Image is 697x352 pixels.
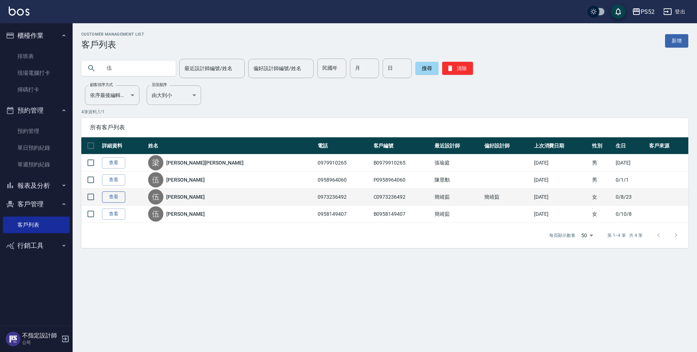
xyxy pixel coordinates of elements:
[433,206,482,223] td: 簡靖茹
[3,81,70,98] a: 掃碼打卡
[3,176,70,195] button: 報表及分析
[433,154,482,171] td: 張瑜庭
[3,217,70,233] a: 客戶列表
[166,210,205,218] a: [PERSON_NAME]
[532,206,591,223] td: [DATE]
[102,58,170,78] input: 搜尋關鍵字
[372,189,433,206] td: C0973236492
[590,206,614,223] td: 女
[316,171,371,189] td: 0958964060
[607,232,643,239] p: 第 1–4 筆 共 4 筆
[629,4,657,19] button: PS52
[549,232,575,239] p: 每頁顯示數量
[641,7,655,16] div: PS52
[147,85,201,105] div: 由大到小
[442,62,473,75] button: 清除
[3,123,70,139] a: 預約管理
[482,189,532,206] td: 簡靖茹
[647,137,688,154] th: 客戶來源
[22,339,59,346] p: 公司
[614,189,647,206] td: 0/8/23
[102,174,125,186] a: 查看
[433,171,482,189] td: 陳昱勳
[81,32,144,37] h2: Customer Management List
[3,48,70,65] a: 排班表
[102,209,125,220] a: 查看
[614,154,647,171] td: [DATE]
[532,171,591,189] td: [DATE]
[660,5,688,19] button: 登出
[102,157,125,169] a: 查看
[372,137,433,154] th: 客戶編號
[372,171,433,189] td: P0958964060
[316,154,371,171] td: 0979910265
[614,137,647,154] th: 生日
[614,206,647,223] td: 0/10/8
[148,155,163,170] div: 梁
[372,154,433,171] td: B0979910265
[590,154,614,171] td: 男
[152,82,167,88] label: 呈現順序
[146,137,316,154] th: 姓名
[415,62,439,75] button: 搜尋
[90,124,680,131] span: 所有客戶列表
[85,85,139,105] div: 依序最後編輯時間
[3,195,70,214] button: 客戶管理
[316,206,371,223] td: 0958149407
[90,82,113,88] label: 顧客排序方式
[166,159,244,166] a: [PERSON_NAME][PERSON_NAME]
[3,156,70,173] a: 單週預約紀錄
[316,189,371,206] td: 0973236492
[590,189,614,206] td: 女
[3,139,70,156] a: 單日預約紀錄
[3,101,70,120] button: 預約管理
[148,206,163,222] div: 伍
[614,171,647,189] td: 0/1/1
[9,7,29,16] img: Logo
[578,226,596,245] div: 50
[316,137,371,154] th: 電話
[3,26,70,45] button: 櫃檯作業
[148,172,163,187] div: 伍
[3,236,70,255] button: 行銷工具
[532,154,591,171] td: [DATE]
[433,137,482,154] th: 最近設計師
[665,34,688,48] a: 新增
[148,189,163,205] div: 伍
[166,193,205,201] a: [PERSON_NAME]
[102,191,125,203] a: 查看
[81,109,688,115] p: 4 筆資料, 1 / 1
[433,189,482,206] td: 簡靖茹
[372,206,433,223] td: B0958149407
[590,137,614,154] th: 性別
[81,40,144,50] h3: 客戶列表
[22,332,59,339] h5: 不指定設計師
[482,137,532,154] th: 偏好設計師
[6,332,20,346] img: Person
[532,189,591,206] td: [DATE]
[166,176,205,183] a: [PERSON_NAME]
[532,137,591,154] th: 上次消費日期
[590,171,614,189] td: 男
[100,137,146,154] th: 詳細資料
[3,65,70,81] a: 現場電腦打卡
[611,4,625,19] button: save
